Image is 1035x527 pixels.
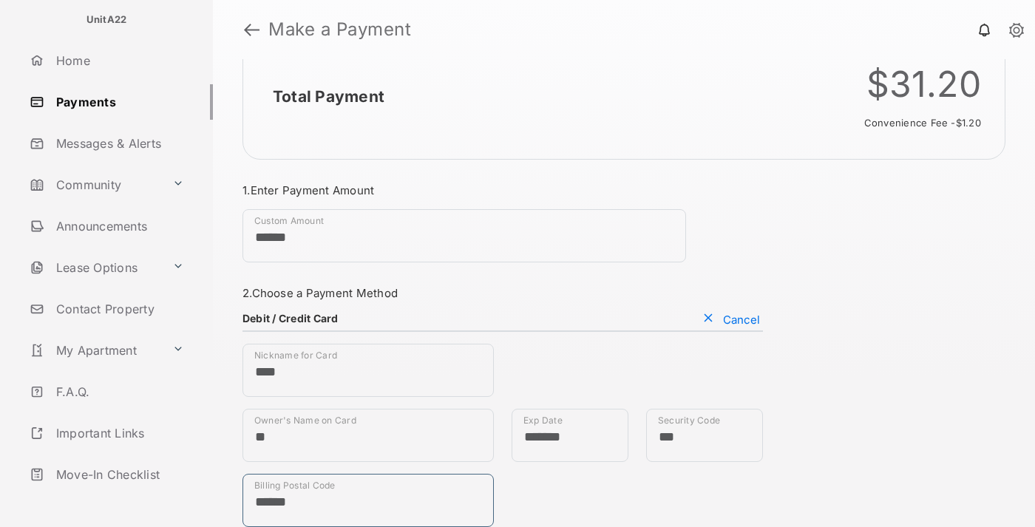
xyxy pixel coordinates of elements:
button: Cancel [699,312,763,327]
h4: Debit / Credit Card [242,312,339,324]
a: Move-In Checklist [24,457,213,492]
a: Contact Property [24,291,213,327]
a: Community [24,167,166,203]
a: F.A.Q. [24,374,213,409]
span: Convenience fee - $1.20 [864,118,981,129]
h2: Total Payment [273,87,384,106]
iframe: Credit card field [512,344,763,409]
a: My Apartment [24,333,166,368]
a: Payments [24,84,213,120]
div: $31.20 [853,63,981,106]
strong: Make a Payment [268,21,411,38]
h3: 2. Choose a Payment Method [242,286,763,300]
a: Lease Options [24,250,166,285]
a: Home [24,43,213,78]
a: Messages & Alerts [24,126,213,161]
a: Announcements [24,208,213,244]
p: UnitA22 [86,13,127,27]
h3: 1. Enter Payment Amount [242,183,763,197]
a: Important Links [24,415,190,451]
